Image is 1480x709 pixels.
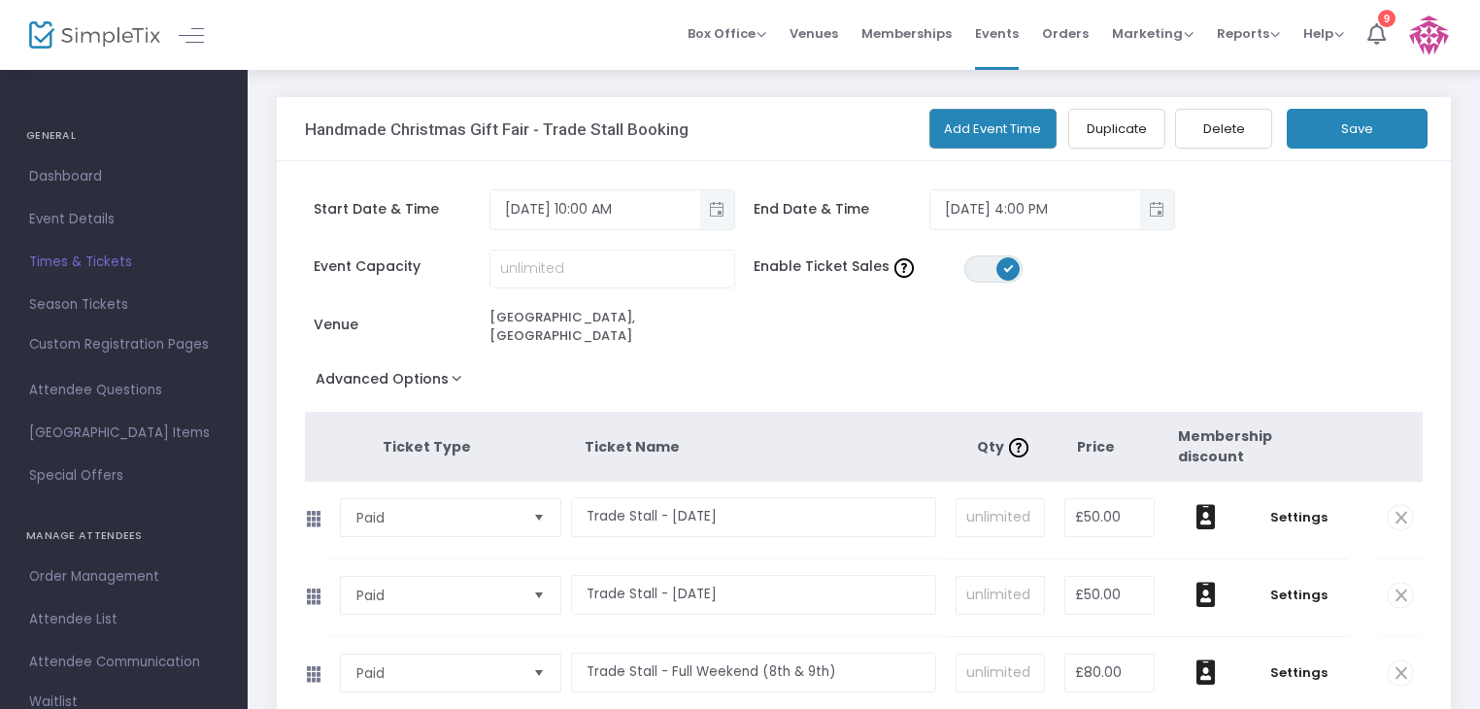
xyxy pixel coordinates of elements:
[700,190,734,229] button: Toggle popup
[26,517,221,556] h4: MANAGE ATTENDEES
[29,564,219,590] span: Order Management
[29,250,219,275] span: Times & Tickets
[1303,24,1344,43] span: Help
[29,292,219,318] span: Season Tickets
[29,378,219,403] span: Attendee Questions
[1068,109,1165,149] button: Duplicate
[1217,24,1280,43] span: Reports
[790,9,838,58] span: Venues
[957,577,1044,614] input: unlimited
[314,315,489,335] span: Venue
[29,463,219,489] span: Special Offers
[490,193,700,225] input: Select date & time
[29,207,219,232] span: Event Details
[861,9,952,58] span: Memberships
[688,24,766,43] span: Box Office
[29,421,219,446] span: [GEOGRAPHIC_DATA] Items
[29,164,219,189] span: Dashboard
[585,437,680,456] span: Ticket Name
[1112,24,1194,43] span: Marketing
[1287,109,1428,149] button: Save
[1378,10,1396,27] div: 9
[525,655,553,692] button: Select
[525,499,553,536] button: Select
[525,577,553,614] button: Select
[1065,655,1154,692] input: Price
[929,109,1058,149] button: Add Event Time
[571,653,936,692] input: Enter a ticket type name. e.g. General Admission
[754,199,929,219] span: End Date & Time
[754,256,964,277] span: Enable Ticket Sales
[489,308,735,346] div: [GEOGRAPHIC_DATA], [GEOGRAPHIC_DATA]
[1178,426,1272,466] span: Membership discount
[977,437,1033,456] span: Qty
[1258,663,1340,683] span: Settings
[957,499,1044,536] input: unlimited
[571,575,936,615] input: Enter a ticket type name. e.g. General Admission
[305,365,481,400] button: Advanced Options
[314,256,489,277] span: Event Capacity
[975,9,1019,58] span: Events
[29,607,219,632] span: Attendee List
[1042,9,1089,58] span: Orders
[1258,508,1340,527] span: Settings
[314,199,489,219] span: Start Date & Time
[930,193,1140,225] input: Select date & time
[894,258,914,278] img: question-mark
[1077,437,1115,456] span: Price
[1258,586,1340,605] span: Settings
[1065,577,1154,614] input: Price
[571,497,936,537] input: Enter a ticket type name. e.g. General Admission
[356,663,518,683] span: Paid
[1065,499,1154,536] input: Price
[1140,190,1174,229] button: Toggle popup
[305,119,689,139] h3: Handmade Christmas Gift Fair - Trade Stall Booking
[1004,263,1014,273] span: ON
[957,655,1044,692] input: unlimited
[1009,438,1028,457] img: question-mark
[1175,109,1272,149] button: Delete
[383,437,471,456] span: Ticket Type
[490,251,734,287] input: unlimited
[356,508,518,527] span: Paid
[356,586,518,605] span: Paid
[26,117,221,155] h4: GENERAL
[29,335,209,354] span: Custom Registration Pages
[29,650,219,675] span: Attendee Communication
